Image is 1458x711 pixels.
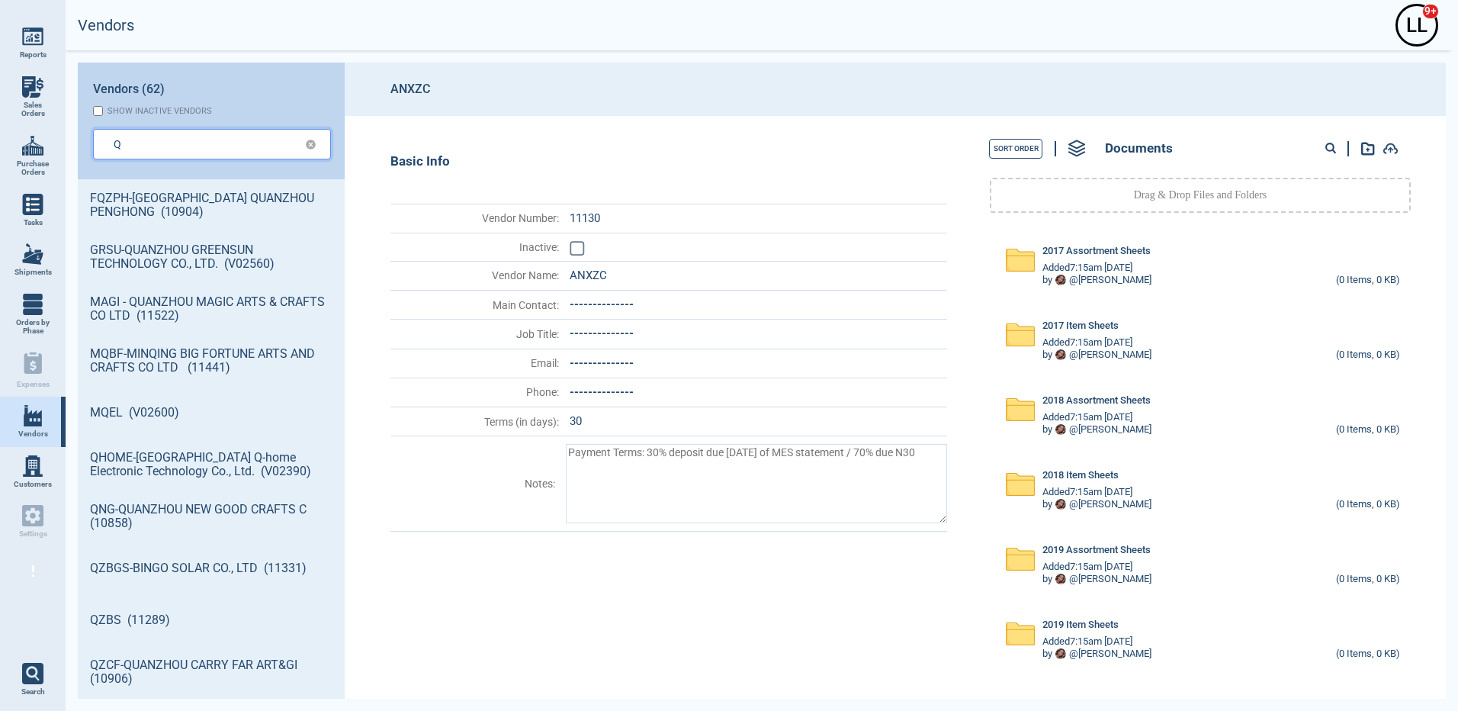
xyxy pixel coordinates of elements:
div: by @ [PERSON_NAME] [1042,499,1151,510]
span: -------------- [570,385,634,399]
a: QHOME-[GEOGRAPHIC_DATA] Q-home Electronic Technology Co., Ltd. (V02390) [78,439,345,491]
img: add-document [1383,143,1399,155]
div: (0 Items, 0 KB) [1336,574,1400,586]
span: Documents [1105,141,1173,156]
div: by @ [PERSON_NAME] [1042,574,1151,585]
span: 2019 Assortment Sheets [1042,545,1151,556]
span: Customers [14,480,52,489]
img: menu_icon [22,455,43,477]
div: (0 Items, 0 KB) [1336,349,1400,362]
span: 2017 Item Sheets [1042,320,1119,332]
span: Notes : [392,478,555,490]
span: Inactive : [392,241,559,253]
img: Avatar [1055,574,1066,584]
span: Vendor Number : [392,212,559,224]
span: Added 7:15am [DATE] [1042,561,1132,573]
img: Avatar [1055,648,1066,659]
div: by @ [PERSON_NAME] [1042,648,1151,660]
span: Job Title : [392,328,559,340]
div: (0 Items, 0 KB) [1336,275,1400,287]
div: by @ [PERSON_NAME] [1042,424,1151,436]
span: Vendor Name : [392,269,559,282]
span: Shipments [14,268,52,277]
img: menu_icon [22,135,43,156]
span: Main Contact : [392,299,559,311]
img: menu_icon [22,194,43,215]
div: (0 Items, 0 KB) [1336,499,1400,511]
a: QZBGS-BINGO SOLAR CO., LTD (11331) [78,542,345,594]
button: Sort Order [989,139,1042,159]
span: 2019 Item Sheets [1042,619,1119,631]
a: QZBS (11289) [78,594,345,646]
div: grid [78,179,345,699]
img: menu_icon [22,26,43,47]
span: 2018 Assortment Sheets [1042,395,1151,407]
a: QNG-QUANZHOU NEW GOOD CRAFTS C (10858) [78,491,345,542]
span: Added 7:15am [DATE] [1042,636,1132,648]
img: menu_icon [22,243,43,265]
span: 2017 Assortment Sheets [1042,246,1151,257]
input: Search [114,133,287,155]
div: (0 Items, 0 KB) [1336,424,1400,436]
img: menu_icon [22,76,43,98]
img: Avatar [1055,499,1066,510]
img: Avatar [1055,349,1066,360]
span: Added 7:15am [DATE] [1042,487,1132,498]
span: ANXZC [570,269,607,282]
span: Terms (in days) : [392,416,559,428]
div: L L [1398,6,1436,44]
span: Vendors (62) [93,82,165,96]
span: 30 [570,414,582,428]
h2: Vendors [78,17,134,34]
img: menu_icon [22,405,43,426]
span: Email : [392,357,559,369]
span: Search [21,687,45,697]
div: by @ [PERSON_NAME] [1042,349,1151,361]
img: Avatar [1055,275,1066,285]
span: Added 7:15am [DATE] [1042,337,1132,349]
span: Phone : [392,386,559,398]
p: Drag & Drop Files and Folders [1134,188,1267,203]
span: 9+ [1422,4,1439,19]
img: add-document [1361,142,1375,156]
a: GRSU-QUANZHOU GREENSUN TECHNOLOGY CO., LTD. (V02560) [78,231,345,283]
span: Orders by Phase [12,318,53,336]
a: QZCF-QUANZHOU CARRY FAR ART&GI (10906) [78,646,345,698]
span: Reports [20,50,47,60]
a: MQBF-MINQING BIG FORTUNE ARTS AND CRAFTS CO LTD (11441) [78,335,345,387]
span: Sales Orders [12,101,53,118]
a: FQZPH-[GEOGRAPHIC_DATA] QUANZHOU PENGHONG (10904) [78,179,345,231]
span: Vendors [18,429,48,439]
span: 2018 Item Sheets [1042,470,1119,481]
div: by @ [PERSON_NAME] [1042,275,1151,286]
header: ANXZC [345,63,1446,116]
span: Added 7:15am [DATE] [1042,412,1132,423]
a: MQEL (V02600) [78,387,345,439]
span: 11130 [570,211,600,225]
img: Avatar [1055,424,1066,435]
img: menu_icon [22,294,43,315]
span: -------------- [570,298,634,311]
div: Show inactive vendors [108,106,212,116]
span: -------------- [570,327,634,340]
div: Basic Info [390,154,947,169]
textarea: Payment Terms: 30% deposit due [DATE] of MES statement / 70% due N30 [566,444,947,523]
a: MAGI - QUANZHOU MAGIC ARTS & CRAFTS CO LTD (11522) [78,283,345,335]
span: -------------- [570,356,634,370]
span: Added 7:15am [DATE] [1042,262,1132,274]
span: Purchase Orders [12,159,53,177]
div: (0 Items, 0 KB) [1336,648,1400,661]
span: Tasks [24,218,43,227]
